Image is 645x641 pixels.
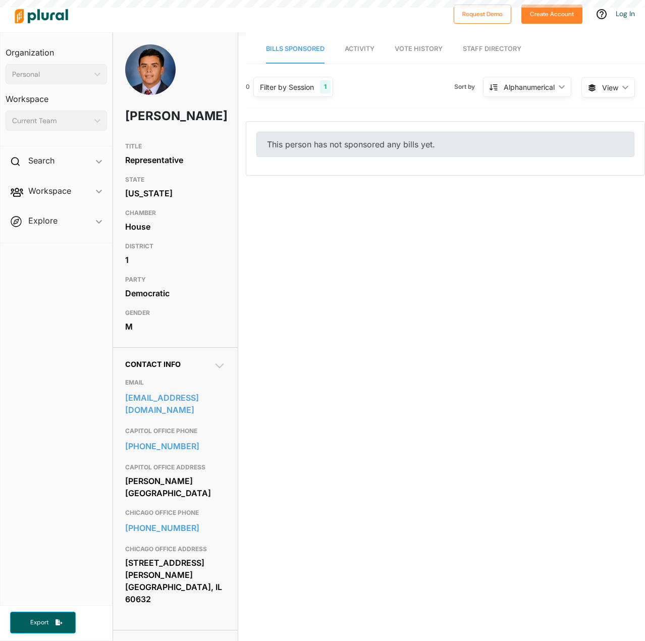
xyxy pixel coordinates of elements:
[23,618,56,627] span: Export
[12,69,90,80] div: Personal
[463,35,521,64] a: Staff Directory
[345,45,374,52] span: Activity
[266,45,325,52] span: Bills Sponsored
[125,219,226,234] div: House
[125,520,226,536] a: [PHONE_NUMBER]
[125,543,226,555] h3: CHICAGO OFFICE ADDRESS
[125,425,226,437] h3: CAPITOL OFFICE PHONE
[266,35,325,64] a: Bills Sponsored
[320,80,331,93] div: 1
[125,360,181,368] span: Contact Info
[454,82,483,91] span: Sort by
[125,319,226,334] div: M
[125,252,226,268] div: 1
[260,82,314,92] div: Filter by Session
[125,439,226,454] a: [PHONE_NUMBER]
[12,116,90,126] div: Current Team
[521,8,582,19] a: Create Account
[6,38,107,60] h3: Organization
[10,612,76,633] button: Export
[125,377,226,389] h3: EMAIL
[125,461,226,473] h3: CAPITOL OFFICE ADDRESS
[454,8,511,19] a: Request Demo
[125,555,226,607] div: [STREET_ADDRESS][PERSON_NAME] [GEOGRAPHIC_DATA], IL 60632
[125,152,226,168] div: Representative
[125,174,226,186] h3: STATE
[125,207,226,219] h3: CHAMBER
[256,132,634,157] div: This person has not sponsored any bills yet.
[345,35,374,64] a: Activity
[454,5,511,24] button: Request Demo
[125,186,226,201] div: [US_STATE]
[125,507,226,519] h3: CHICAGO OFFICE PHONE
[125,274,226,286] h3: PARTY
[125,473,226,501] div: [PERSON_NAME][GEOGRAPHIC_DATA]
[246,82,250,91] div: 0
[125,101,185,131] h1: [PERSON_NAME]
[504,82,555,92] div: Alphanumerical
[602,82,618,93] span: View
[6,84,107,106] h3: Workspace
[125,286,226,301] div: Democratic
[125,140,226,152] h3: TITLE
[616,9,635,18] a: Log In
[125,390,226,417] a: [EMAIL_ADDRESS][DOMAIN_NAME]
[28,155,55,166] h2: Search
[125,307,226,319] h3: GENDER
[125,44,176,120] img: Headshot of Aarón Ortíz
[125,240,226,252] h3: DISTRICT
[395,35,443,64] a: Vote History
[521,5,582,24] button: Create Account
[395,45,443,52] span: Vote History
